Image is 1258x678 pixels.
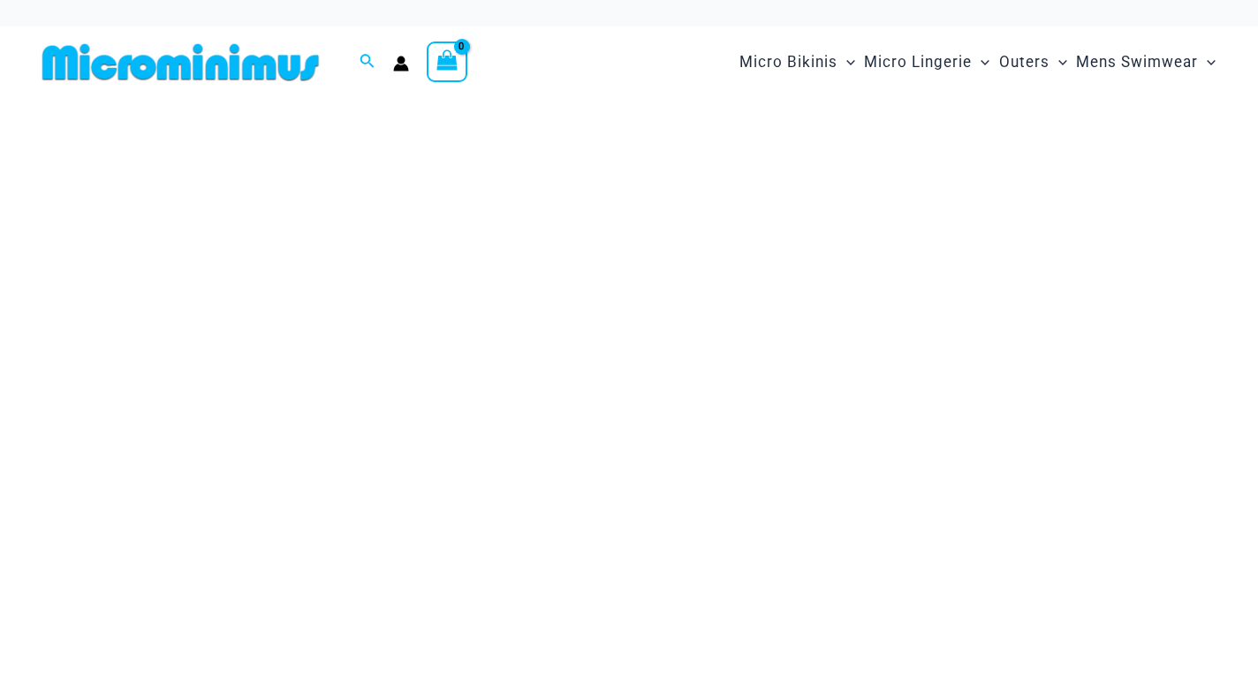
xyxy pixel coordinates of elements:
[837,40,855,85] span: Menu Toggle
[732,33,1223,92] nav: Site Navigation
[1198,40,1216,85] span: Menu Toggle
[995,35,1072,89] a: OutersMenu ToggleMenu Toggle
[1076,40,1198,85] span: Mens Swimwear
[735,35,860,89] a: Micro BikinisMenu ToggleMenu Toggle
[393,56,409,72] a: Account icon link
[35,42,326,82] img: MM SHOP LOGO FLAT
[860,35,994,89] a: Micro LingerieMenu ToggleMenu Toggle
[739,40,837,85] span: Micro Bikinis
[427,41,467,82] a: View Shopping Cart, empty
[864,40,972,85] span: Micro Lingerie
[360,51,375,73] a: Search icon link
[1050,40,1067,85] span: Menu Toggle
[1072,35,1220,89] a: Mens SwimwearMenu ToggleMenu Toggle
[999,40,1050,85] span: Outers
[972,40,989,85] span: Menu Toggle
